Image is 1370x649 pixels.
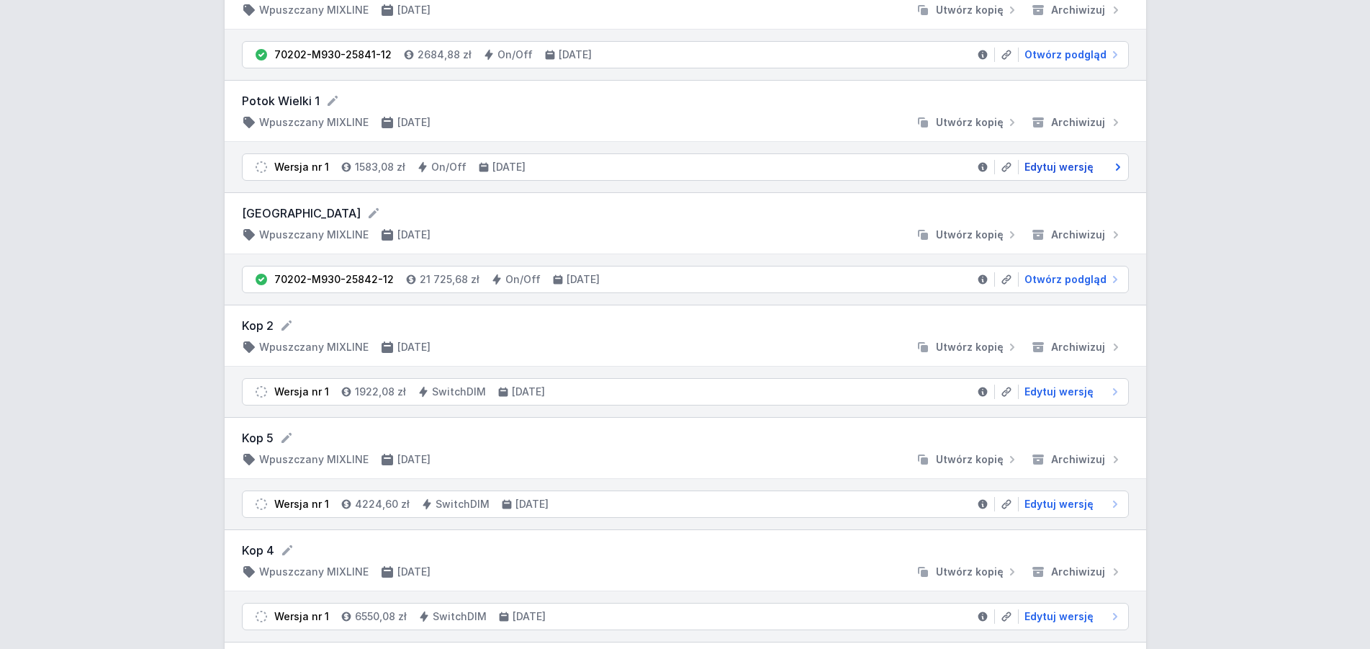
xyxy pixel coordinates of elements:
[397,565,431,579] h4: [DATE]
[280,543,294,558] button: Edytuj nazwę projektu
[1019,609,1122,624] a: Edytuj wersję
[1051,565,1105,579] span: Archiwizuj
[1019,497,1122,511] a: Edytuj wersję
[274,385,329,399] div: Wersja nr 1
[259,115,369,130] h4: Wpuszczany MIXLINE
[1025,228,1129,242] button: Archiwizuj
[910,228,1025,242] button: Utwórz kopię
[1051,452,1105,467] span: Archiwizuj
[1024,609,1094,624] span: Edytuj wersję
[1019,272,1122,287] a: Otwórz podgląd
[274,272,394,287] div: 70202-M930-25842-12
[1051,228,1105,242] span: Archiwizuj
[259,452,369,467] h4: Wpuszczany MIXLINE
[274,609,329,624] div: Wersja nr 1
[936,3,1004,17] span: Utwórz kopię
[936,452,1004,467] span: Utwórz kopię
[515,497,549,511] h4: [DATE]
[366,206,381,220] button: Edytuj nazwę projektu
[497,48,533,62] h4: On/Off
[910,3,1025,17] button: Utwórz kopię
[936,565,1004,579] span: Utwórz kopię
[1025,565,1129,579] button: Archiwizuj
[242,317,1129,334] form: Kop 2
[242,205,1129,222] form: [GEOGRAPHIC_DATA]
[910,115,1025,130] button: Utwórz kopię
[1051,3,1105,17] span: Archiwizuj
[1025,115,1129,130] button: Archiwizuj
[1025,452,1129,467] button: Archiwizuj
[254,160,269,174] img: draft.svg
[1019,48,1122,62] a: Otwórz podgląd
[355,609,407,624] h4: 6550,08 zł
[1051,115,1105,130] span: Archiwizuj
[242,92,1129,109] form: Potok Wielki 1
[1024,272,1107,287] span: Otwórz podgląd
[910,565,1025,579] button: Utwórz kopię
[254,385,269,399] img: draft.svg
[505,272,541,287] h4: On/Off
[1024,385,1094,399] span: Edytuj wersję
[1025,3,1129,17] button: Archiwizuj
[274,160,329,174] div: Wersja nr 1
[259,340,369,354] h4: Wpuszczany MIXLINE
[254,497,269,511] img: draft.svg
[513,609,546,624] h4: [DATE]
[279,431,294,445] button: Edytuj nazwę projektu
[1024,160,1094,174] span: Edytuj wersję
[355,385,406,399] h4: 1922,08 zł
[567,272,600,287] h4: [DATE]
[242,429,1129,447] form: Kop 5
[512,385,545,399] h4: [DATE]
[436,497,490,511] h4: SwitchDIM
[936,115,1004,130] span: Utwórz kopię
[910,340,1025,354] button: Utwórz kopię
[418,48,472,62] h4: 2684,88 zł
[274,48,392,62] div: 70202-M930-25841-12
[1024,48,1107,62] span: Otwórz podgląd
[1019,385,1122,399] a: Edytuj wersję
[397,228,431,242] h4: [DATE]
[397,3,431,17] h4: [DATE]
[242,542,1129,559] form: Kop 4
[325,94,340,108] button: Edytuj nazwę projektu
[355,160,405,174] h4: 1583,08 zł
[397,452,431,467] h4: [DATE]
[259,565,369,579] h4: Wpuszczany MIXLINE
[1051,340,1105,354] span: Archiwizuj
[397,115,431,130] h4: [DATE]
[259,3,369,17] h4: Wpuszczany MIXLINE
[431,160,467,174] h4: On/Off
[1019,160,1122,174] a: Edytuj wersję
[936,228,1004,242] span: Utwórz kopię
[420,272,479,287] h4: 21 725,68 zł
[254,609,269,624] img: draft.svg
[492,160,526,174] h4: [DATE]
[397,340,431,354] h4: [DATE]
[936,340,1004,354] span: Utwórz kopię
[910,452,1025,467] button: Utwórz kopię
[274,497,329,511] div: Wersja nr 1
[1024,497,1094,511] span: Edytuj wersję
[1025,340,1129,354] button: Archiwizuj
[432,385,486,399] h4: SwitchDIM
[259,228,369,242] h4: Wpuszczany MIXLINE
[559,48,592,62] h4: [DATE]
[433,609,487,624] h4: SwitchDIM
[279,318,294,333] button: Edytuj nazwę projektu
[355,497,410,511] h4: 4224,60 zł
